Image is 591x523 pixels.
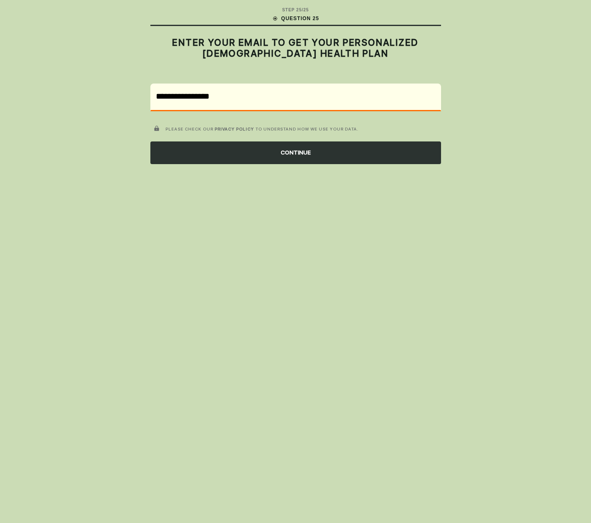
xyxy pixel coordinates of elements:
[150,37,441,59] h2: ENTER YOUR EMAIL TO GET YOUR PERSONALIZED [DEMOGRAPHIC_DATA] HEALTH PLAN
[215,126,254,131] a: PRIVACY POLICY
[272,15,319,22] div: QUESTION 25
[282,7,309,13] div: STEP 25 / 25
[150,141,441,164] div: CONTINUE
[165,126,359,131] span: PLEASE CHECK OUR TO UNDERSTAND HOW WE USE YOUR DATA.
